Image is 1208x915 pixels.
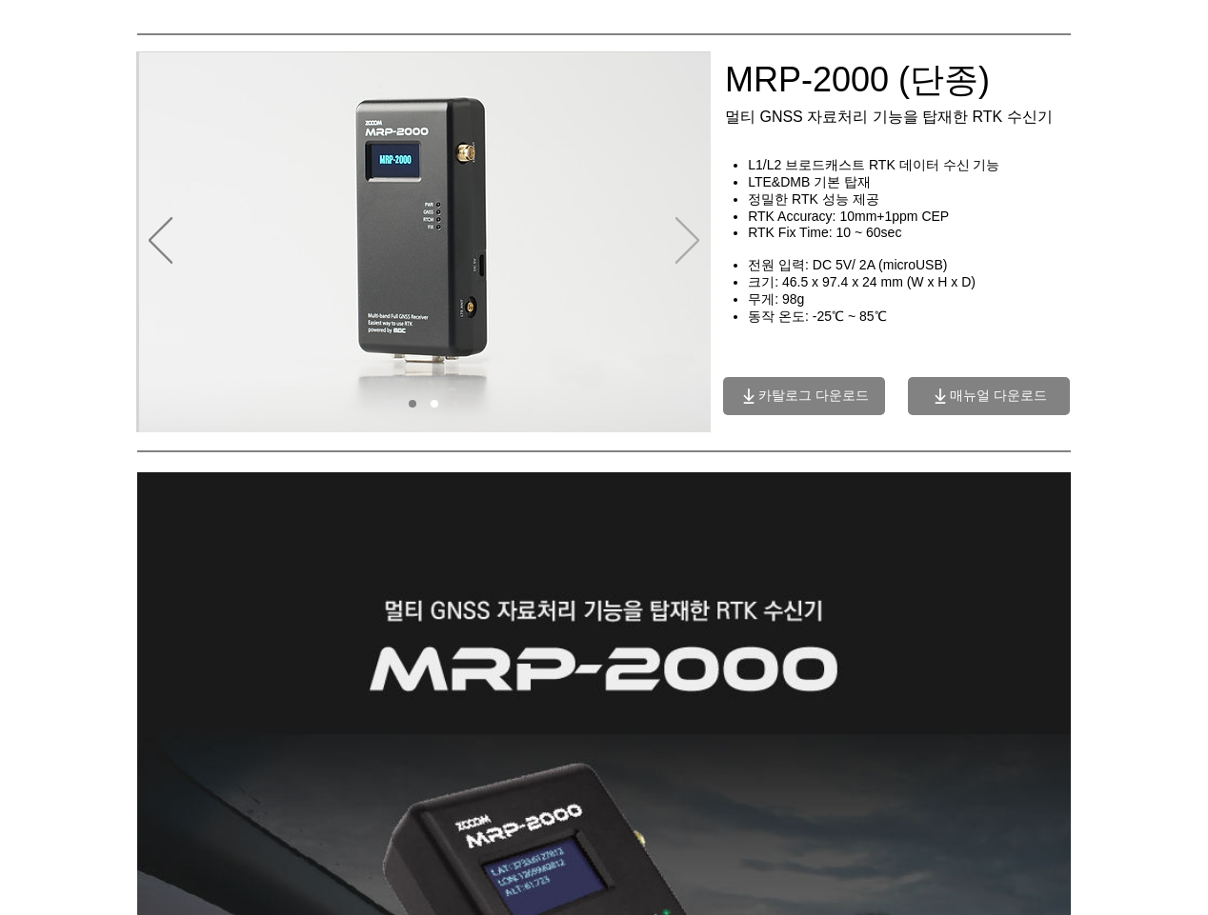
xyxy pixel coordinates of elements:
[748,291,804,307] span: 무게: 98g
[748,225,901,240] span: RTK Fix Time: 10 ~ 60sec
[409,400,416,408] a: 01
[149,217,172,267] button: 이전
[748,209,949,224] span: RTK Accuracy: 10mm+1ppm CEP
[748,274,976,289] span: 크기: 46.5 x 97.4 x 24 mm (W x H x D)
[748,257,947,272] span: 전원 입력: DC 5V/ 2A (microUSB)
[136,51,711,432] div: 슬라이드쇼
[748,308,886,324] span: 동작 온도: -25℃ ~ 85℃
[748,191,878,207] span: 정밀한 RTK 성능 제공
[139,52,711,432] img: MRP2000_perspective_lcd.jpg
[908,377,1070,415] a: 매뉴얼 다운로드
[675,217,699,267] button: 다음
[431,400,438,408] a: 02
[723,377,885,415] a: 카탈로그 다운로드
[402,400,446,408] nav: 슬라이드
[950,388,1047,405] span: 매뉴얼 다운로드
[758,388,869,405] span: 카탈로그 다운로드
